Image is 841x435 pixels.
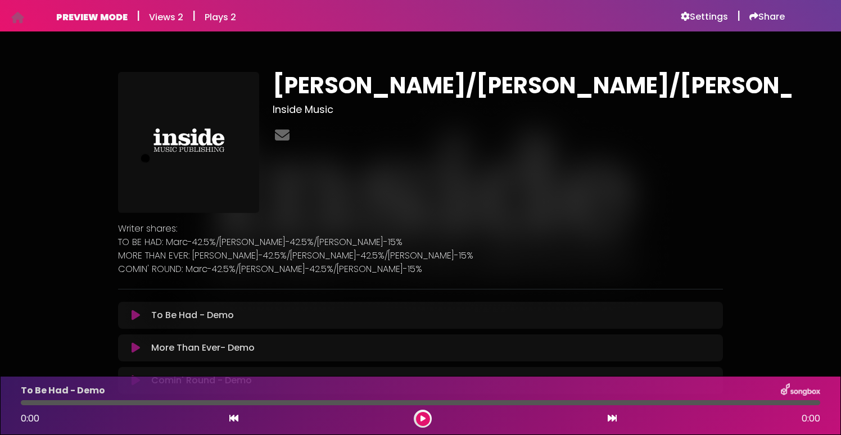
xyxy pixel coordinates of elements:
h6: PREVIEW MODE [56,12,128,22]
h3: Inside Music [273,103,723,116]
p: Writer shares: [118,222,723,235]
p: TO BE HAD: Marc-42.5%/[PERSON_NAME]-42.5%/[PERSON_NAME]-15% [118,235,723,249]
p: MORE THAN EVER: [PERSON_NAME]-42.5%/[PERSON_NAME]-42.5%/[PERSON_NAME]-15% [118,249,723,262]
h6: Plays 2 [205,12,236,22]
h5: | [192,9,196,22]
h5: | [137,9,140,22]
a: Settings [681,11,728,22]
p: To Be Had - Demo [151,309,234,322]
p: To Be Had - Demo [21,384,105,397]
img: O697atJ8TX6doI4InJ0I [118,72,259,213]
span: 0:00 [802,412,820,425]
a: Share [749,11,785,22]
h6: Views 2 [149,12,183,22]
h5: | [737,9,740,22]
p: More Than Ever- Demo [151,341,255,355]
p: COMIN' ROUND: Marc-42.5%/[PERSON_NAME]-42.5%/[PERSON_NAME]-15% [118,262,723,276]
p: Comin' Round - Demo [151,374,252,387]
span: 0:00 [21,412,39,425]
img: songbox-logo-white.png [781,383,820,398]
h1: [PERSON_NAME]/[PERSON_NAME]/[PERSON_NAME] [273,72,723,99]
